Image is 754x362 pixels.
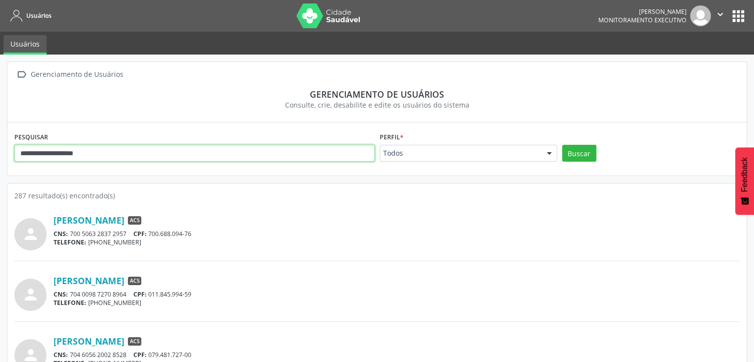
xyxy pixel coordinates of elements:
span: Usuários [26,11,52,20]
button: apps [730,7,747,25]
i:  [14,67,29,82]
span: CPF: [133,230,147,238]
div: 287 resultado(s) encontrado(s) [14,190,740,201]
span: ACS [128,277,141,286]
i: person [22,286,40,303]
a: [PERSON_NAME] [54,215,124,226]
span: CNS: [54,230,68,238]
span: ACS [128,216,141,225]
span: TELEFONE: [54,299,86,307]
div: [PERSON_NAME] [598,7,687,16]
button:  [711,5,730,26]
div: [PHONE_NUMBER] [54,238,740,246]
div: 704 0098 7270 8964 011.845.994-59 [54,290,740,299]
label: PESQUISAR [14,129,48,145]
label: Perfil [380,129,404,145]
span: CNS: [54,351,68,359]
div: Consulte, crie, desabilite e edite os usuários do sistema [21,100,733,110]
span: Monitoramento Executivo [598,16,687,24]
i: person [22,225,40,243]
div: 700 5063 2837 2957 700.688.094-76 [54,230,740,238]
img: img [690,5,711,26]
span: Feedback [740,157,749,192]
span: CPF: [133,290,147,299]
div: [PHONE_NUMBER] [54,299,740,307]
a: Usuários [7,7,52,24]
i:  [715,9,726,20]
button: Buscar [562,145,596,162]
span: CNS: [54,290,68,299]
div: Gerenciamento de usuários [21,89,733,100]
span: Todos [383,148,537,158]
div: 704 6056 2002 8528 079.481.727-00 [54,351,740,359]
span: ACS [128,337,141,346]
span: CPF: [133,351,147,359]
a: Usuários [3,35,47,55]
div: Gerenciamento de Usuários [29,67,125,82]
span: TELEFONE: [54,238,86,246]
a: [PERSON_NAME] [54,275,124,286]
a:  Gerenciamento de Usuários [14,67,125,82]
a: [PERSON_NAME] [54,336,124,347]
button: Feedback - Mostrar pesquisa [735,147,754,215]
